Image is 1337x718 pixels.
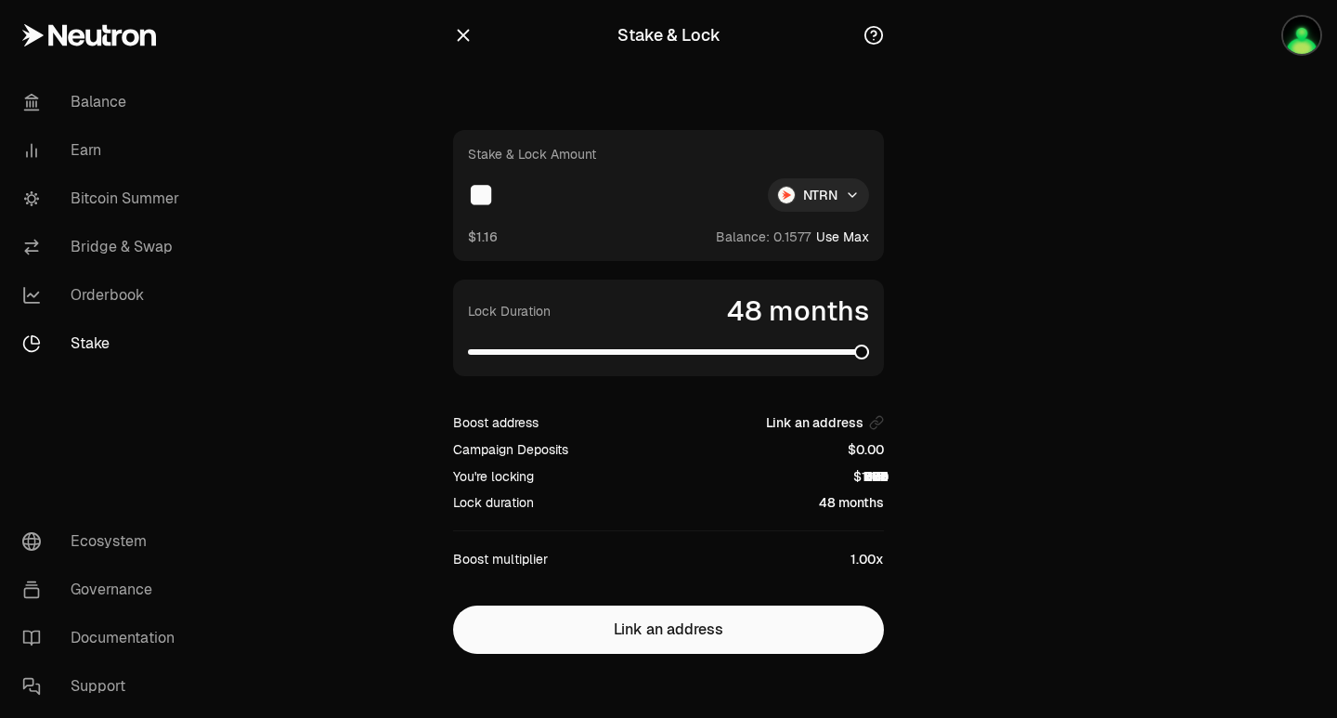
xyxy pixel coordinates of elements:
[7,175,201,223] a: Bitcoin Summer
[727,294,869,328] span: 48 months
[453,606,884,654] button: Link an address
[468,145,596,163] div: Stake & Lock Amount
[453,467,534,486] div: You're locking
[7,566,201,614] a: Governance
[766,413,884,432] button: Link an address
[453,493,534,512] div: Lock duration
[7,320,201,368] a: Stake
[768,178,869,212] button: NTRN LogoNTRN
[766,413,863,432] span: Link an address
[453,440,568,459] div: Campaign Deposits
[468,302,551,320] label: Lock Duration
[453,550,548,568] div: Boost multiplier
[7,126,201,175] a: Earn
[7,78,201,126] a: Balance
[7,614,201,662] a: Documentation
[816,228,869,246] button: Use Max
[819,493,884,512] div: 48 months
[778,187,795,203] img: NTRN Logo
[453,413,539,432] div: Boost address
[850,550,884,568] div: 1.00x
[1283,17,1320,54] img: Airdrops
[716,228,770,246] span: Balance:
[7,517,201,566] a: Ecosystem
[7,223,201,271] a: Bridge & Swap
[617,22,720,48] div: Stake & Lock
[468,227,498,246] button: $1.16
[7,662,201,711] a: Support
[7,271,201,320] a: Orderbook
